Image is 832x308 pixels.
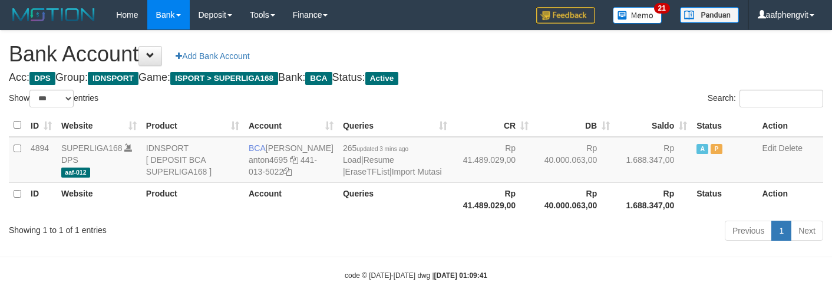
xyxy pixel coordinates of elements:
[244,137,338,183] td: [PERSON_NAME] 441-013-5022
[692,114,757,137] th: Status
[9,42,823,66] h1: Bank Account
[343,143,442,176] span: | | |
[343,155,361,165] a: Load
[711,144,722,154] span: Paused
[283,167,292,176] a: Copy 4410135022 to clipboard
[9,219,338,236] div: Showing 1 to 1 of 1 entries
[356,146,408,152] span: updated 3 mins ago
[615,182,692,216] th: Rp 1.688.347,00
[771,221,791,241] a: 1
[290,155,298,165] a: Copy anton4695 to clipboard
[452,137,533,183] td: Rp 41.489.029,00
[434,271,487,280] strong: [DATE] 01:09:41
[168,46,257,66] a: Add Bank Account
[249,155,288,165] a: anton4695
[29,72,55,85] span: DPS
[452,114,533,137] th: CR: activate to sort column ascending
[57,114,141,137] th: Website: activate to sort column ascending
[533,182,615,216] th: Rp 40.000.063,00
[29,90,74,107] select: Showentries
[696,144,708,154] span: Active
[249,143,266,153] span: BCA
[141,182,244,216] th: Product
[61,168,90,178] span: aaf-012
[338,114,452,137] th: Queries: activate to sort column ascending
[9,72,823,84] h4: Acc: Group: Game: Bank: Status:
[26,114,57,137] th: ID: activate to sort column ascending
[57,182,141,216] th: Website
[345,271,487,280] small: code © [DATE]-[DATE] dwg |
[615,114,692,137] th: Saldo: activate to sort column ascending
[533,137,615,183] td: Rp 40.000.063,00
[452,182,533,216] th: Rp 41.489.029,00
[654,3,670,14] span: 21
[708,90,823,107] label: Search:
[345,167,389,176] a: EraseTFList
[536,7,595,24] img: Feedback.jpg
[680,7,739,23] img: panduan.png
[392,167,442,176] a: Import Mutasi
[9,6,98,24] img: MOTION_logo.png
[762,143,777,153] a: Edit
[141,137,244,183] td: IDNSPORT [ DEPOSIT BCA SUPERLIGA168 ]
[779,143,803,153] a: Delete
[725,221,772,241] a: Previous
[57,137,141,183] td: DPS
[533,114,615,137] th: DB: activate to sort column ascending
[141,114,244,137] th: Product: activate to sort column ascending
[791,221,823,241] a: Next
[26,182,57,216] th: ID
[364,155,394,165] a: Resume
[739,90,823,107] input: Search:
[61,143,123,153] a: SUPERLIGA168
[244,182,338,216] th: Account
[244,114,338,137] th: Account: activate to sort column ascending
[338,182,452,216] th: Queries
[305,72,332,85] span: BCA
[758,182,823,216] th: Action
[170,72,278,85] span: ISPORT > SUPERLIGA168
[615,137,692,183] td: Rp 1.688.347,00
[26,137,57,183] td: 4894
[692,182,757,216] th: Status
[613,7,662,24] img: Button%20Memo.svg
[343,143,408,153] span: 265
[88,72,138,85] span: IDNSPORT
[365,72,399,85] span: Active
[9,90,98,107] label: Show entries
[758,114,823,137] th: Action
